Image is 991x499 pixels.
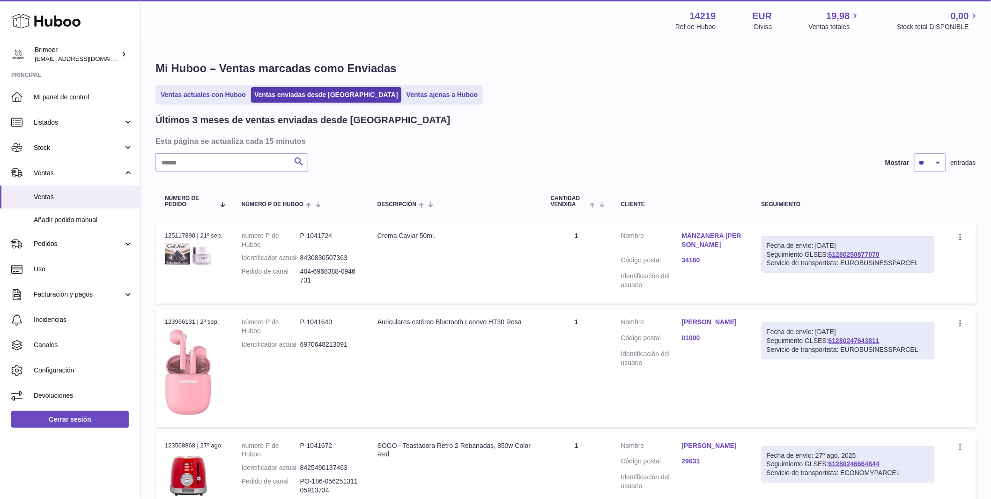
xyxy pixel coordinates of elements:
[762,201,935,208] div: Seguimiento
[34,315,133,324] span: Incidencias
[242,231,300,249] dt: número P de Huboo
[34,341,133,350] span: Canales
[621,256,682,267] dt: Código postal
[621,457,682,468] dt: Código postal
[300,318,359,335] dd: P-1041640
[242,253,300,262] dt: Identificador actual
[767,469,930,477] div: Servicio de transportista: ECONOMYPARCEL
[34,366,133,375] span: Configuración
[682,457,743,466] a: 29631
[377,318,532,327] div: Auriculares estéreo Bluetooth Lenovo HT30 Rosa
[165,441,223,450] div: 123568868 | 27º ago.
[951,10,969,22] span: 0,00
[34,391,133,400] span: Devoluciones
[300,267,359,285] dd: 404-6968388-0946731
[34,216,133,224] span: Añadir pedido manual
[828,337,880,344] a: 61280247643811
[377,441,532,459] div: SOGO - Toastadora Retro 2 Rebanadas, 850w Color Red
[155,61,976,76] h1: Mi Huboo – Ventas marcadas como Enviadas
[242,463,300,472] dt: Identificador actual
[827,10,850,22] span: 19,98
[621,441,682,453] dt: Nombre
[242,318,300,335] dt: número P de Huboo
[621,318,682,329] dt: Nombre
[754,22,772,31] div: Divisa
[621,272,682,290] dt: Identificación del usuario
[828,251,880,258] a: 61280250877070
[762,236,935,273] div: Seguimiento GLSES:
[828,460,880,468] a: 61280246664844
[541,308,612,427] td: 1
[11,47,25,61] img: oroses@renuevo.es
[34,143,123,152] span: Stock
[682,231,743,249] a: MANZANERA [PERSON_NAME]
[767,328,930,336] div: Fecha de envío: [DATE]
[300,253,359,262] dd: 8430830507363
[767,451,930,460] div: Fecha de envío: 27º ago. 2025
[767,259,930,268] div: Servicio de transportista: EUROBUSINESSPARCEL
[621,334,682,345] dt: Código postal
[242,267,300,285] dt: Pedido de canal
[377,201,416,208] span: Descripción
[165,243,212,265] img: 142191744801190.jpg
[242,477,300,495] dt: Pedido de canal
[762,446,935,483] div: Seguimiento GLSES:
[34,93,133,102] span: Mi panel de control
[35,55,138,62] span: [EMAIL_ADDRESS][DOMAIN_NAME]
[165,329,212,416] img: 142191744791844.jpg
[35,45,119,63] div: Brimoer
[34,265,133,274] span: Uso
[541,222,612,304] td: 1
[165,195,214,208] span: Número de pedido
[621,473,682,491] dt: Identificación del usuario
[11,411,129,428] a: Cerrar sesión
[621,201,743,208] div: Cliente
[34,169,123,178] span: Ventas
[165,231,223,240] div: 125117890 | 21º sep.
[551,195,588,208] span: Cantidad vendida
[242,340,300,349] dt: Identificador actual
[157,87,249,103] a: Ventas actuales con Huboo
[885,158,909,167] label: Mostrar
[34,239,123,248] span: Pedidos
[403,87,481,103] a: Ventas ajenas a Huboo
[753,10,772,22] strong: EUR
[377,231,532,240] div: Crema Caviar 50ml.
[767,241,930,250] div: Fecha de envío: [DATE]
[251,87,401,103] a: Ventas enviadas desde [GEOGRAPHIC_DATA]
[767,345,930,354] div: Servicio de transportista: EUROBUSINESSPARCEL
[897,22,980,31] span: Stock total DISPONIBLE
[300,441,359,459] dd: P-1041672
[809,22,861,31] span: Ventas totales
[242,201,303,208] span: número P de Huboo
[682,256,743,265] a: 34160
[300,463,359,472] dd: 8425490137463
[34,118,123,127] span: Listados
[897,10,980,31] a: 0,00 Stock total DISPONIBLE
[682,318,743,327] a: [PERSON_NAME]
[809,10,861,31] a: 19,98 Ventas totales
[682,334,743,343] a: 01000
[690,10,716,22] strong: 14219
[300,477,359,495] dd: PO-186-05625131105913734
[34,290,123,299] span: Facturación y pagos
[762,322,935,359] div: Seguimiento GLSES:
[300,231,359,249] dd: P-1041724
[951,158,976,167] span: entradas
[621,350,682,367] dt: Identificación del usuario
[165,318,223,326] div: 123966131 | 2º sep.
[34,193,133,201] span: Ventas
[155,136,974,146] h3: Esta página se actualiza cada 15 minutos
[682,441,743,450] a: [PERSON_NAME]
[621,231,682,252] dt: Nombre
[675,22,716,31] div: Ref de Huboo
[155,114,450,127] h2: Últimos 3 meses de ventas enviadas desde [GEOGRAPHIC_DATA]
[242,441,300,459] dt: número P de Huboo
[300,340,359,349] dd: 6970648213091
